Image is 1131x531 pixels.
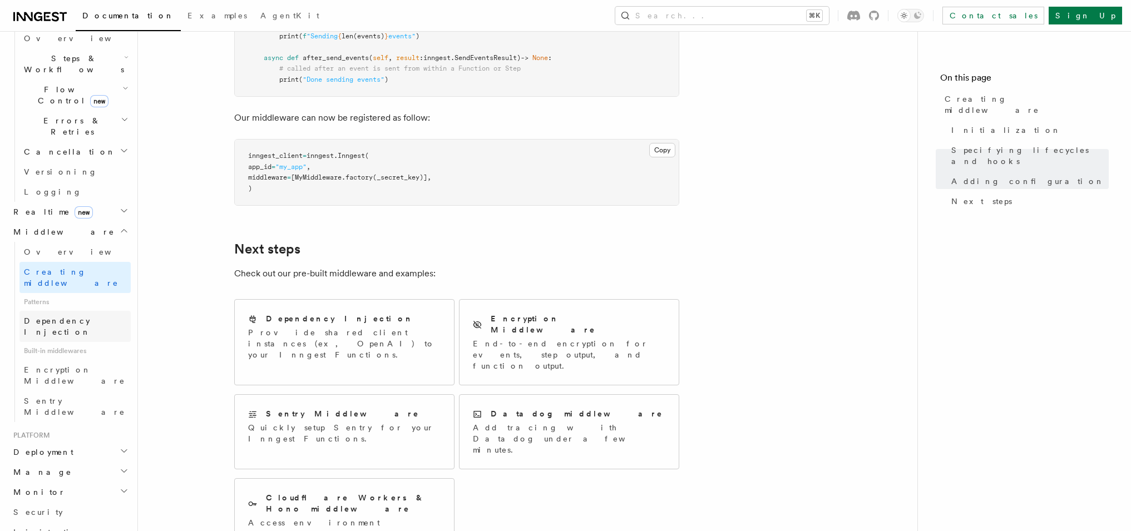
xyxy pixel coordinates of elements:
button: Errors & Retries [19,111,131,142]
span: "my_app" [275,163,307,171]
span: Inngest [338,152,365,160]
span: "Done sending events" [303,76,384,83]
a: Creating middleware [940,89,1109,120]
a: AgentKit [254,3,326,30]
p: Check out our pre-built middleware and examples: [234,266,679,281]
p: Add tracing with Datadog under a few minutes. [473,422,665,455]
h4: On this page [940,71,1109,89]
a: Dependency InjectionProvide shared client instances (ex, OpenAI) to your Inngest Functions. [234,299,455,385]
span: } [384,32,388,40]
button: Cancellation [19,142,131,162]
span: Documentation [82,11,174,20]
h2: Dependency Injection [266,313,413,324]
a: Contact sales [942,7,1044,24]
span: middleware [248,173,287,181]
div: Inngest Functions [9,28,131,202]
span: : [548,54,552,62]
span: ( [299,32,303,40]
span: inngest [423,54,451,62]
span: (events) [353,32,384,40]
span: new [90,95,108,107]
button: Flow Controlnew [19,80,131,111]
span: Examples [187,11,247,20]
span: ) [248,185,252,192]
p: Provide shared client instances (ex, OpenAI) to your Inngest Functions. [248,327,441,360]
button: Steps & Workflows [19,48,131,80]
span: SendEventsResult) [455,54,521,62]
button: Manage [9,462,131,482]
a: Sentry Middleware [19,391,131,422]
a: Sentry MiddlewareQuickly setup Sentry for your Inngest Functions. [234,394,455,469]
h2: Sentry Middleware [266,408,419,419]
span: = [303,152,307,160]
span: # called after an event is sent from within a Function or Step [279,64,521,72]
span: Specifying lifecycles and hooks [951,145,1109,167]
a: Creating middleware [19,262,131,293]
span: async [264,54,283,62]
span: -> [521,54,529,62]
button: Deployment [9,442,131,462]
button: Monitor [9,482,131,502]
button: Copy [649,143,675,157]
span: result [396,54,419,62]
span: Realtime [9,206,93,217]
span: Logging [24,187,82,196]
span: = [271,163,275,171]
span: : [419,54,423,62]
span: events" [388,32,416,40]
button: Toggle dark mode [897,9,924,22]
p: Our middleware can now be registered as follow: [234,110,679,126]
span: Cancellation [19,146,116,157]
span: Middleware [9,226,115,237]
span: Deployment [9,446,73,458]
span: Adding configuration [951,176,1104,187]
span: ( [299,76,303,83]
a: Next steps [947,191,1109,211]
span: Next steps [951,196,1012,207]
span: = [287,173,291,181]
h2: Cloudflare Workers & Hono middleware [266,492,441,514]
a: Overview [19,242,131,262]
span: Overview [24,34,139,43]
span: def [287,54,299,62]
span: after_send_events [303,54,369,62]
span: self [373,54,388,62]
a: Security [9,502,131,522]
span: AgentKit [260,11,319,20]
span: Dependency Injection [24,316,91,336]
span: new [75,206,93,219]
a: Initialization [947,120,1109,140]
a: Examples [181,3,254,30]
span: Manage [9,467,72,478]
span: Monitor [9,487,66,498]
p: End-to-end encryption for events, step output, and function output. [473,338,665,371]
span: inngest [307,152,334,160]
span: "Sending [307,32,338,40]
span: inngest_client [248,152,303,160]
a: Sign Up [1049,7,1122,24]
button: Realtimenew [9,202,131,222]
h2: Datadog middleware [491,408,663,419]
span: . [334,152,338,160]
a: Dependency Injection [19,311,131,342]
a: Encryption Middleware [19,360,131,391]
span: { [338,32,342,40]
button: Search...⌘K [615,7,829,24]
span: factory [345,173,373,181]
span: Flow Control [19,84,122,106]
a: Overview [19,28,131,48]
span: , [388,54,392,62]
h2: Encryption Middleware [491,313,665,335]
a: Documentation [76,3,181,31]
a: Datadog middlewareAdd tracing with Datadog under a few minutes. [459,394,679,469]
span: Encryption Middleware [24,365,125,385]
span: print [279,76,299,83]
span: (_secret_key)], [373,173,431,181]
span: Steps & Workflows [19,53,124,75]
span: [MyMiddleware. [291,173,345,181]
span: Versioning [24,167,97,176]
span: , [307,163,310,171]
span: ( [369,54,373,62]
span: ) [384,76,388,83]
span: print [279,32,299,40]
